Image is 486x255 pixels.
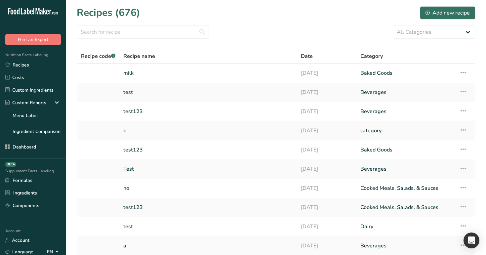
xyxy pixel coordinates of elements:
[360,105,451,118] a: Beverages
[301,220,352,234] a: [DATE]
[5,99,46,106] div: Custom Reports
[123,52,155,60] span: Recipe name
[77,5,140,20] h1: Recipes (676)
[360,162,451,176] a: Beverages
[123,200,293,214] a: test123
[301,52,313,60] span: Date
[123,181,293,195] a: no
[360,239,451,253] a: Beverages
[77,25,209,39] input: Search for recipe
[123,143,293,157] a: test123
[425,9,470,17] div: Add new recipe
[301,66,352,80] a: [DATE]
[301,162,352,176] a: [DATE]
[123,220,293,234] a: test
[360,181,451,195] a: Cooked Meals, Salads, & Sauces
[5,34,61,45] button: Hire an Expert
[360,143,451,157] a: Baked Goods
[123,239,293,253] a: a
[301,200,352,214] a: [DATE]
[360,220,451,234] a: Dairy
[301,239,352,253] a: [DATE]
[123,124,293,138] a: k
[464,233,479,248] div: Open Intercom Messenger
[301,181,352,195] a: [DATE]
[301,105,352,118] a: [DATE]
[360,85,451,99] a: Beverages
[301,143,352,157] a: [DATE]
[360,200,451,214] a: Cooked Meals, Salads, & Sauces
[81,53,115,60] span: Recipe code
[5,162,16,167] div: BETA
[360,124,451,138] a: category
[420,6,475,20] button: Add new recipe
[301,85,352,99] a: [DATE]
[360,66,451,80] a: Baked Goods
[123,85,293,99] a: test
[123,105,293,118] a: test123
[301,124,352,138] a: [DATE]
[123,66,293,80] a: milk
[360,52,383,60] span: Category
[123,162,293,176] a: Test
